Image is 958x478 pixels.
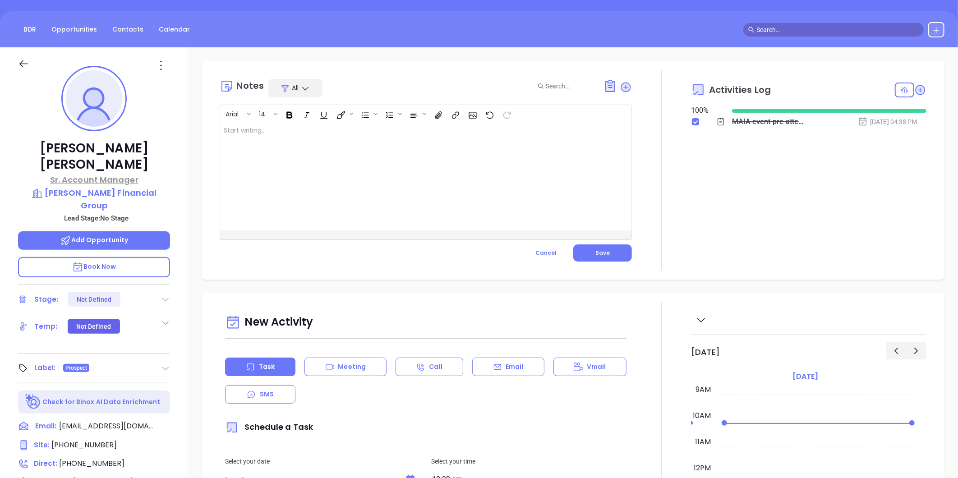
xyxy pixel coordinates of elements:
[315,106,331,121] span: Underline
[259,362,275,372] p: Task
[153,22,195,37] a: Calendar
[236,81,264,90] div: Notes
[34,361,56,375] div: Label:
[221,110,243,116] span: Arial
[692,463,713,473] div: 12pm
[791,370,820,383] a: [DATE]
[709,85,771,94] span: Activities Log
[886,342,907,359] button: Previous day
[23,212,170,224] p: Lead Stage: No Stage
[691,410,713,421] div: 10am
[405,106,428,121] span: Align
[107,22,149,37] a: Contacts
[748,27,755,33] span: search
[587,362,606,372] p: Vmail
[691,105,721,116] div: 100 %
[225,456,420,466] p: Select your date
[506,362,524,372] p: Email
[694,384,713,395] div: 9am
[34,459,57,468] span: Direct :
[292,83,299,92] span: All
[573,244,632,262] button: Save
[254,106,280,121] span: Font size
[46,22,102,37] a: Opportunities
[429,362,442,372] p: Call
[77,292,111,307] div: Not Defined
[693,437,713,447] div: 11am
[72,262,116,271] span: Book Now
[464,106,480,121] span: Insert Image
[381,106,404,121] span: Insert Ordered List
[732,115,804,129] div: MAIA event pre-attendance list
[225,311,626,334] div: New Activity
[66,70,122,127] img: profile-user
[431,456,626,466] p: Select your time
[298,106,314,121] span: Italic
[595,249,610,257] span: Save
[18,174,170,186] p: Sr. Account Manager
[34,320,58,333] div: Temp:
[221,106,245,121] button: Arial
[756,25,919,35] input: Search…
[18,22,41,37] a: BDR
[42,397,160,407] p: Check for Binox AI Data Enrichment
[254,110,270,116] span: 14
[221,106,253,121] span: Font family
[25,394,41,410] img: Ai-Enrich-DaqCidB-.svg
[338,362,366,372] p: Meeting
[59,458,124,469] span: [PHONE_NUMBER]
[35,421,56,432] span: Email:
[546,81,594,91] input: Search...
[260,390,274,399] p: SMS
[429,106,446,121] span: Insert Files
[65,363,88,373] span: Prospect
[447,106,463,121] span: Insert link
[59,421,154,432] span: [EMAIL_ADDRESS][DOMAIN_NAME]
[519,244,573,262] button: Cancel
[254,106,272,121] button: 14
[34,293,59,306] div: Stage:
[535,249,557,257] span: Cancel
[60,235,129,244] span: Add Opportunity
[356,106,380,121] span: Insert Unordered List
[498,106,514,121] span: Redo
[691,347,720,357] h2: [DATE]
[76,319,111,334] div: Not Defined
[34,440,50,450] span: Site :
[906,342,926,359] button: Next day
[481,106,497,121] span: Undo
[332,106,355,121] span: Fill color or set the text color
[51,440,117,450] span: [PHONE_NUMBER]
[18,187,170,211] a: [PERSON_NAME] Financial Group
[18,140,170,173] p: [PERSON_NAME] [PERSON_NAME]
[281,106,297,121] span: Bold
[225,421,313,432] span: Schedule a Task
[858,117,917,127] div: [DATE] 04:38 PM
